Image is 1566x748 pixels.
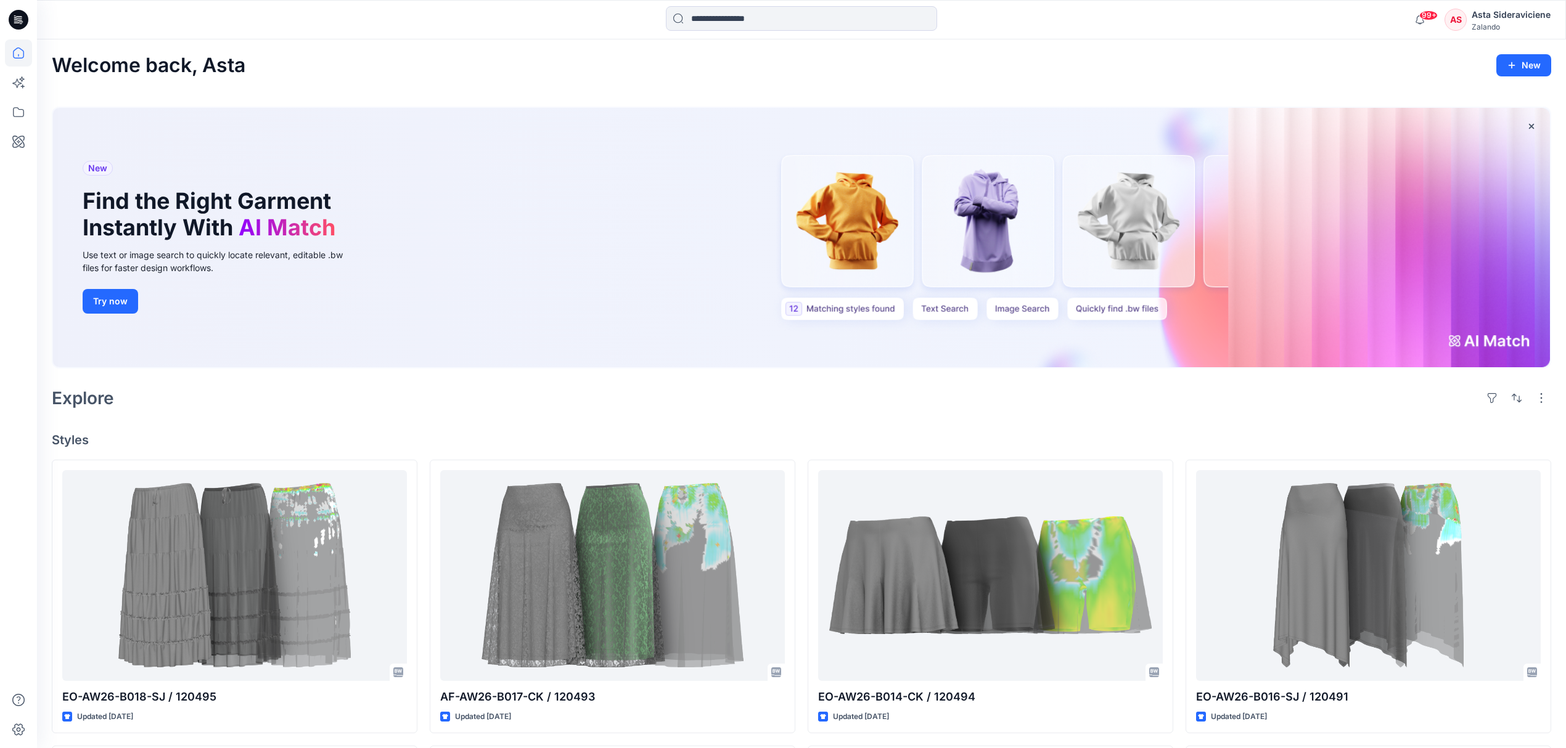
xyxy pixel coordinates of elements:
h2: Explore [52,388,114,408]
a: EO-AW26-B016-SJ / 120491 [1196,470,1541,681]
div: Asta Sideraviciene [1472,7,1551,22]
button: Try now [83,289,138,314]
p: EO-AW26-B018-SJ / 120495 [62,688,407,705]
div: Zalando [1472,22,1551,31]
span: New [88,161,107,176]
p: Updated [DATE] [77,710,133,723]
p: Updated [DATE] [833,710,889,723]
p: Updated [DATE] [455,710,511,723]
h1: Find the Right Garment Instantly With [83,188,342,241]
a: AF-AW26-B017-CK / 120493 [440,470,785,681]
span: AI Match [239,214,335,241]
span: 99+ [1419,10,1438,20]
div: AS [1445,9,1467,31]
p: AF-AW26-B017-CK / 120493 [440,688,785,705]
p: EO-AW26-B014-CK / 120494 [818,688,1163,705]
h4: Styles [52,433,1551,447]
button: New [1496,54,1551,76]
a: EO-AW26-B014-CK / 120494 [818,470,1163,681]
a: EO-AW26-B018-SJ / 120495 [62,470,407,681]
p: Updated [DATE] [1211,710,1267,723]
div: Use text or image search to quickly locate relevant, editable .bw files for faster design workflows. [83,248,360,274]
p: EO-AW26-B016-SJ / 120491 [1196,688,1541,705]
h2: Welcome back, Asta [52,54,245,77]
